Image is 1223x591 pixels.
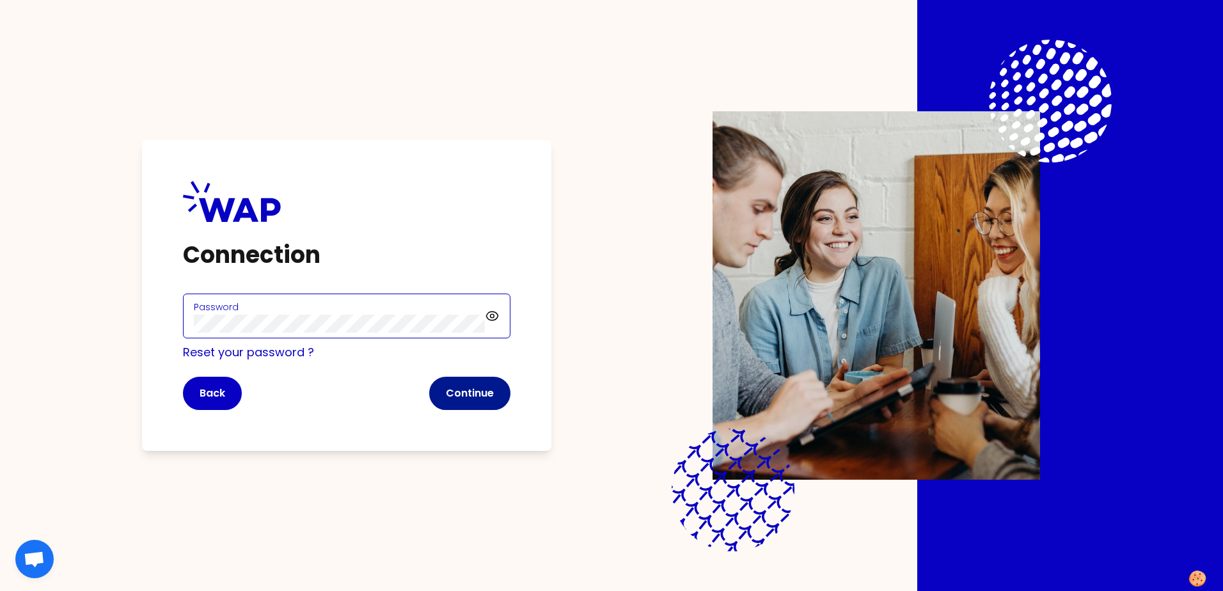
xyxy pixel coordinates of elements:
[183,344,314,360] a: Reset your password ?
[713,111,1040,480] img: Description
[183,242,510,268] h1: Connection
[15,540,54,578] div: Aprire la chat
[429,377,510,410] button: Continue
[183,377,242,410] button: Back
[194,301,239,313] label: Password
